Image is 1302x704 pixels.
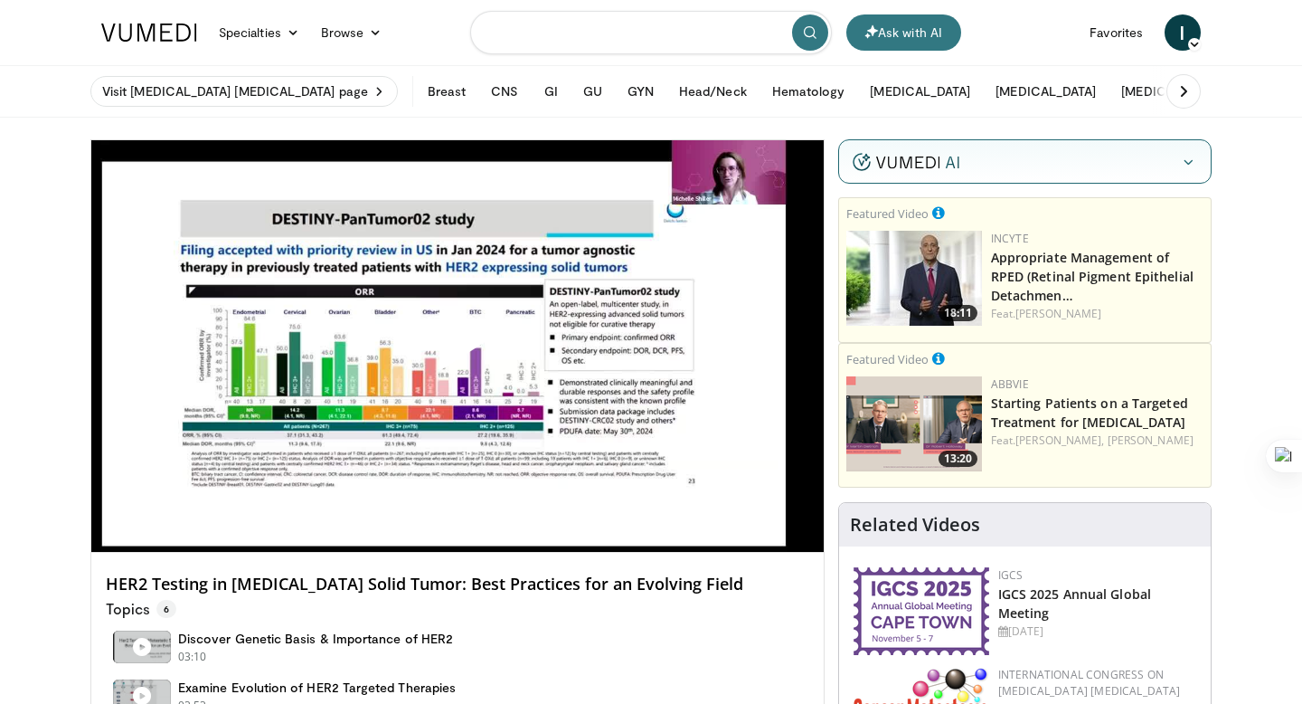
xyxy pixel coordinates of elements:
[985,73,1107,109] button: [MEDICAL_DATA]
[991,395,1188,431] a: Starting Patients on a Targeted Treatment for [MEDICAL_DATA]
[991,433,1203,449] div: Feat.
[91,140,824,553] video-js: Video Player
[846,231,982,326] img: dfb61434-267d-484a-acce-b5dc2d5ee040.150x105_q85_crop-smart_upscale.jpg
[90,76,398,107] a: Visit [MEDICAL_DATA] [MEDICAL_DATA] page
[998,623,1196,640] div: [DATE]
[480,73,529,109] button: CNS
[178,649,207,665] p: 03:10
[178,680,456,696] h4: Examine Evolution of HER2 Targeted Therapies
[101,24,197,42] img: VuMedi Logo
[417,73,476,109] button: Breast
[1110,73,1232,109] button: [MEDICAL_DATA]
[156,600,176,618] span: 6
[295,258,620,435] button: Play Video
[846,14,961,51] button: Ask with AI
[106,600,176,618] p: Topics
[846,205,929,222] small: Featured Video
[208,14,310,51] a: Specialties
[991,376,1029,392] a: AbbVie
[854,567,989,655] img: 680d42be-3514-43f9-8300-e9d2fda7c814.png.150x105_q85_autocrop_double_scale_upscale_version-0.2.png
[470,11,832,54] input: Search topics, interventions
[939,451,977,467] span: 13:20
[998,667,1181,699] a: International Congress on [MEDICAL_DATA] [MEDICAL_DATA]
[991,306,1203,322] div: Feat.
[310,14,393,51] a: Browse
[991,249,1193,304] a: Appropriate Management of RPED (Retinal Pigment Epithelial Detachmen…
[617,73,665,109] button: GYN
[572,73,613,109] button: GU
[1015,433,1104,448] a: [PERSON_NAME],
[533,73,569,109] button: GI
[939,305,977,321] span: 18:11
[1079,14,1154,51] a: Favorites
[846,351,929,367] small: Featured Video
[761,73,856,109] button: Hematology
[106,575,809,595] h4: HER2 Testing in [MEDICAL_DATA] Solid Tumor: Best Practices for an Evolving Field
[850,514,980,536] h4: Related Videos
[1108,433,1193,448] a: [PERSON_NAME]
[1015,306,1101,321] a: [PERSON_NAME]
[668,73,758,109] button: Head/Neck
[859,73,981,109] button: [MEDICAL_DATA]
[991,231,1029,246] a: Incyte
[853,153,959,171] img: vumedi-ai-logo.v2.svg
[846,231,982,326] a: 18:11
[846,376,982,471] img: 6ca01499-7cce-452c-88aa-23c3ba7ab00f.png.150x105_q85_crop-smart_upscale.png
[178,631,453,647] h4: Discover Genetic Basis & Importance of HER2
[1165,14,1201,51] a: I
[998,585,1151,622] a: IGCS 2025 Annual Global Meeting
[846,376,982,471] a: 13:20
[998,567,1024,583] a: IGCS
